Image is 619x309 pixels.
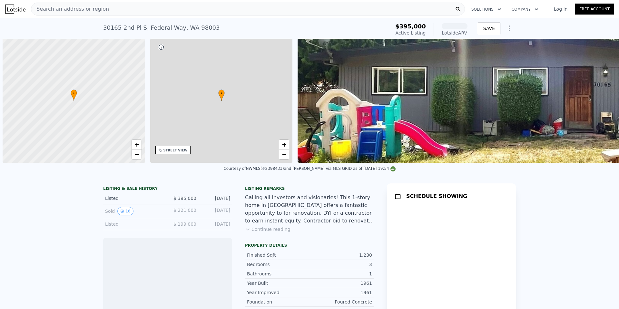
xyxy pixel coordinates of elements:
[223,166,395,171] div: Courtesy of NWMLS (#2398433) and [PERSON_NAME] via MLS GRID as of [DATE] 19:54
[396,30,426,36] span: Active Listing
[466,4,506,15] button: Solutions
[201,195,230,201] div: [DATE]
[132,149,142,159] a: Zoom out
[71,89,77,101] div: •
[71,90,77,96] span: •
[309,261,372,268] div: 3
[134,140,139,149] span: +
[506,4,544,15] button: Company
[478,23,500,34] button: SAVE
[105,207,162,215] div: Sold
[406,192,467,200] h1: SCHEDULE SHOWING
[105,221,162,227] div: Listed
[390,166,396,171] img: NWMLS Logo
[134,150,139,158] span: −
[245,243,374,248] div: Property details
[247,261,309,268] div: Bedrooms
[105,195,162,201] div: Listed
[309,280,372,286] div: 1961
[5,5,25,14] img: Lotside
[245,186,374,191] div: Listing remarks
[309,271,372,277] div: 1
[201,221,230,227] div: [DATE]
[282,140,286,149] span: +
[31,5,109,13] span: Search an address or region
[247,271,309,277] div: Bathrooms
[247,299,309,305] div: Foundation
[279,149,289,159] a: Zoom out
[575,4,614,15] a: Free Account
[282,150,286,158] span: −
[309,299,372,305] div: Poured Concrete
[247,280,309,286] div: Year Built
[132,140,142,149] a: Zoom in
[173,221,196,227] span: $ 199,000
[173,196,196,201] span: $ 395,000
[201,207,230,215] div: [DATE]
[309,289,372,296] div: 1961
[247,289,309,296] div: Year Improved
[395,23,426,30] span: $395,000
[173,208,196,213] span: $ 221,000
[503,22,516,35] button: Show Options
[218,89,225,101] div: •
[103,186,232,192] div: LISTING & SALE HISTORY
[546,6,575,12] a: Log In
[442,30,467,36] div: Lotside ARV
[117,207,133,215] button: View historical data
[245,194,374,225] div: Calling all investors and visionaries! This 1-story home in [GEOGRAPHIC_DATA] offers a fantastic ...
[218,90,225,96] span: •
[309,252,372,258] div: 1,230
[163,148,188,153] div: STREET VIEW
[247,252,309,258] div: Finished Sqft
[103,23,220,32] div: 30165 2nd Pl S , Federal Way , WA 98003
[279,140,289,149] a: Zoom in
[245,226,290,232] button: Continue reading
